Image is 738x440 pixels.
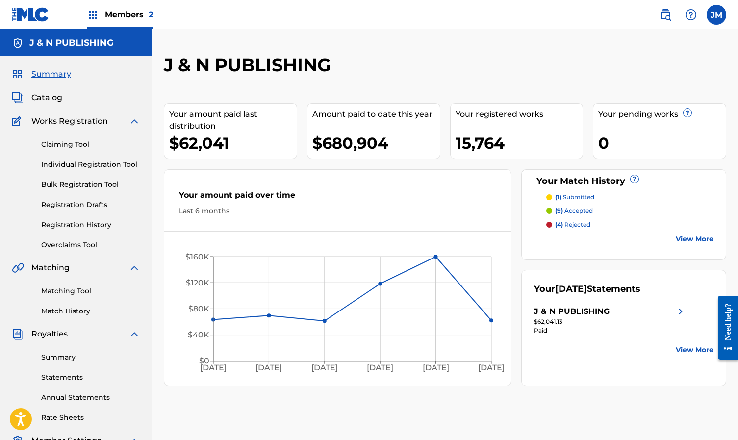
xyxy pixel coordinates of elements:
a: J & N PUBLISHINGright chevron icon$62,041.13Paid [534,306,687,335]
span: 2 [149,10,153,19]
span: ? [684,109,691,117]
span: (9) [555,207,563,214]
a: Annual Statements [41,392,140,403]
h2: J & N PUBLISHING [164,54,336,76]
tspan: $0 [199,356,209,365]
img: Matching [12,262,24,274]
h5: J & N PUBLISHING [29,37,114,49]
a: Summary [41,352,140,362]
tspan: $80K [188,304,209,313]
a: Claiming Tool [41,139,140,150]
tspan: [DATE] [478,363,505,372]
span: Works Registration [31,115,108,127]
img: expand [128,328,140,340]
div: $680,904 [312,132,440,154]
a: (9) accepted [546,207,713,215]
img: MLC Logo [12,7,50,22]
span: Members [105,9,153,20]
div: $62,041 [169,132,297,154]
div: Amount paid to date this year [312,108,440,120]
a: SummarySummary [12,68,71,80]
span: Royalties [31,328,68,340]
a: Rate Sheets [41,413,140,423]
a: (4) rejected [546,220,713,229]
img: Accounts [12,37,24,49]
img: Summary [12,68,24,80]
tspan: [DATE] [423,363,449,372]
div: J & N PUBLISHING [534,306,610,317]
p: rejected [555,220,590,229]
img: Royalties [12,328,24,340]
img: expand [128,115,140,127]
a: Individual Registration Tool [41,159,140,170]
a: (1) submitted [546,193,713,202]
img: search [660,9,671,21]
tspan: [DATE] [255,363,282,372]
a: Matching Tool [41,286,140,296]
span: (4) [555,221,563,228]
a: Overclaims Tool [41,240,140,250]
img: Catalog [12,92,24,104]
img: Top Rightsholders [87,9,99,21]
tspan: [DATE] [311,363,338,372]
a: Public Search [656,5,675,25]
img: Works Registration [12,115,25,127]
div: Last 6 months [179,206,496,216]
img: right chevron icon [675,306,687,317]
div: Your registered works [456,108,583,120]
div: User Menu [707,5,726,25]
a: Match History [41,306,140,316]
span: Summary [31,68,71,80]
img: expand [128,262,140,274]
tspan: $120K [186,278,209,287]
div: Your amount paid over time [179,189,496,206]
div: 0 [598,132,726,154]
span: Matching [31,262,70,274]
a: CatalogCatalog [12,92,62,104]
p: submitted [555,193,594,202]
div: Your pending works [598,108,726,120]
span: Catalog [31,92,62,104]
div: 15,764 [456,132,583,154]
tspan: $40K [188,330,209,339]
div: $62,041.13 [534,317,687,326]
div: Your Statements [534,283,640,296]
a: Registration Drafts [41,200,140,210]
a: Registration History [41,220,140,230]
tspan: [DATE] [200,363,227,372]
div: Help [681,5,701,25]
span: ? [631,175,638,183]
div: Your amount paid last distribution [169,108,297,132]
tspan: [DATE] [367,363,393,372]
span: (1) [555,193,561,201]
tspan: $160K [185,252,209,261]
a: View More [676,345,713,355]
img: help [685,9,697,21]
a: Bulk Registration Tool [41,180,140,190]
div: Paid [534,326,687,335]
iframe: Resource Center [711,287,738,368]
p: accepted [555,207,593,215]
div: Your Match History [534,175,713,188]
span: [DATE] [555,284,587,294]
a: View More [676,234,713,244]
a: Statements [41,372,140,383]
